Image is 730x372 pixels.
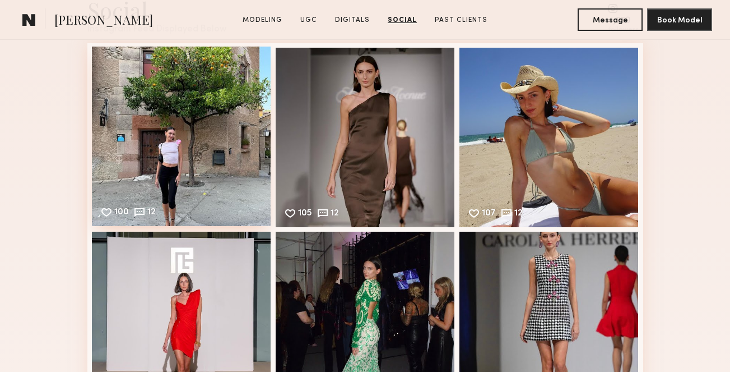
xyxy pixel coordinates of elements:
[647,8,712,31] button: Book Model
[298,209,312,219] div: 105
[147,208,156,218] div: 12
[331,209,339,219] div: 12
[383,15,421,25] a: Social
[578,8,643,31] button: Message
[114,208,129,218] div: 100
[296,15,322,25] a: UGC
[514,209,523,219] div: 12
[482,209,496,219] div: 107
[54,11,153,31] span: [PERSON_NAME]
[331,15,374,25] a: Digitals
[647,15,712,24] a: Book Model
[430,15,492,25] a: Past Clients
[238,15,287,25] a: Modeling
